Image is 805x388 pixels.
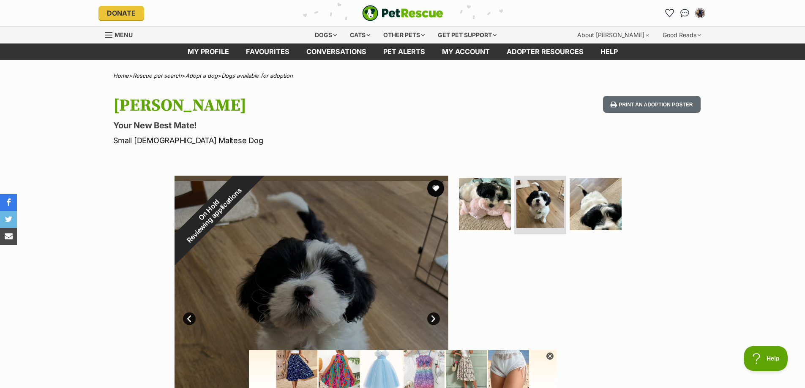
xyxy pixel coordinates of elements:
[427,312,440,325] a: Next
[221,72,293,79] a: Dogs available for adoption
[680,9,689,17] img: chat-41dd97257d64d25036548639549fe6c8038ab92f7586957e7f3b1b290dea8141.svg
[362,5,443,21] img: logo-e224e6f780fb5917bec1dbf3a21bbac754714ae5b6737aabdf751b685950b380.svg
[571,27,655,43] div: About [PERSON_NAME]
[377,27,431,43] div: Other pets
[657,27,707,43] div: Good Reads
[113,119,471,131] p: Your New Best Mate!
[92,73,713,79] div: > > >
[113,96,471,115] h1: [PERSON_NAME]
[663,6,677,20] a: Favourites
[344,27,376,43] div: Cats
[72,60,142,118] img: https://img.kwcdn.com/product/fancy/193693ef-2690-4e32-9e65-f8e58d41a431.jpg?imageMogr2/strip/siz...
[179,43,237,60] a: My profile
[678,6,692,20] a: Conversations
[151,152,272,273] div: On Hold
[113,72,129,79] a: Home
[113,135,471,146] p: Small [DEMOGRAPHIC_DATA] Maltese Dog
[105,27,139,42] a: Menu
[309,27,343,43] div: Dogs
[375,43,434,60] a: Pet alerts
[570,178,622,230] img: Photo of Neville
[693,6,707,20] button: My account
[427,180,444,197] button: favourite
[498,43,592,60] a: Adopter resources
[98,6,144,20] a: Donate
[115,31,133,38] span: Menu
[459,178,511,230] img: Photo of Neville
[516,180,564,228] img: Photo of Neville
[432,27,502,43] div: Get pet support
[133,72,182,79] a: Rescue pet search
[362,5,443,21] a: PetRescue
[592,43,626,60] a: Help
[603,96,700,113] button: Print an adoption poster
[696,9,704,17] img: Chelsea Gatto profile pic
[298,43,375,60] a: conversations
[237,43,298,60] a: Favourites
[744,346,788,371] iframe: Help Scout Beacon - Open
[434,43,498,60] a: My account
[183,312,196,325] a: Prev
[663,6,707,20] ul: Account quick links
[185,186,243,244] span: Reviewing applications
[186,72,218,79] a: Adopt a dog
